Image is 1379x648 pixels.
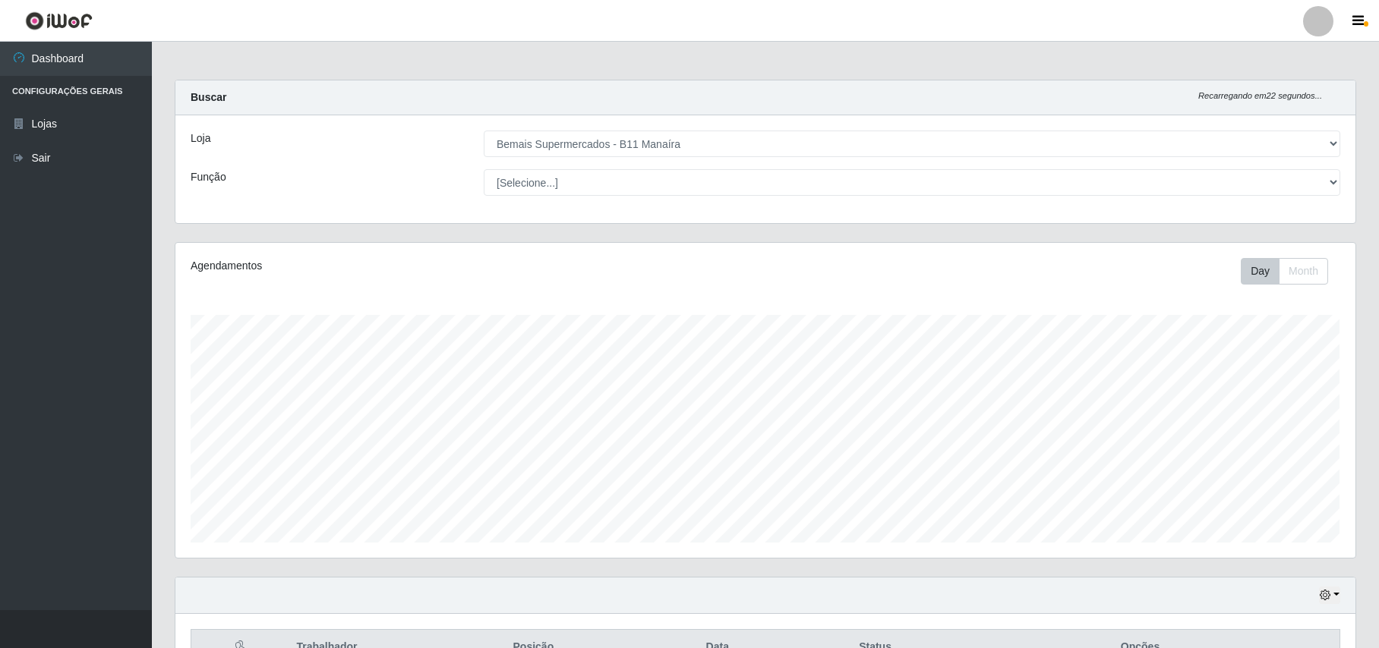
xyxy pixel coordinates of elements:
div: First group [1241,258,1328,285]
div: Toolbar with button groups [1241,258,1340,285]
button: Month [1279,258,1328,285]
i: Recarregando em 22 segundos... [1198,91,1322,100]
div: Agendamentos [191,258,656,274]
img: CoreUI Logo [25,11,93,30]
label: Loja [191,131,210,146]
label: Função [191,169,226,185]
strong: Buscar [191,91,226,103]
button: Day [1241,258,1280,285]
